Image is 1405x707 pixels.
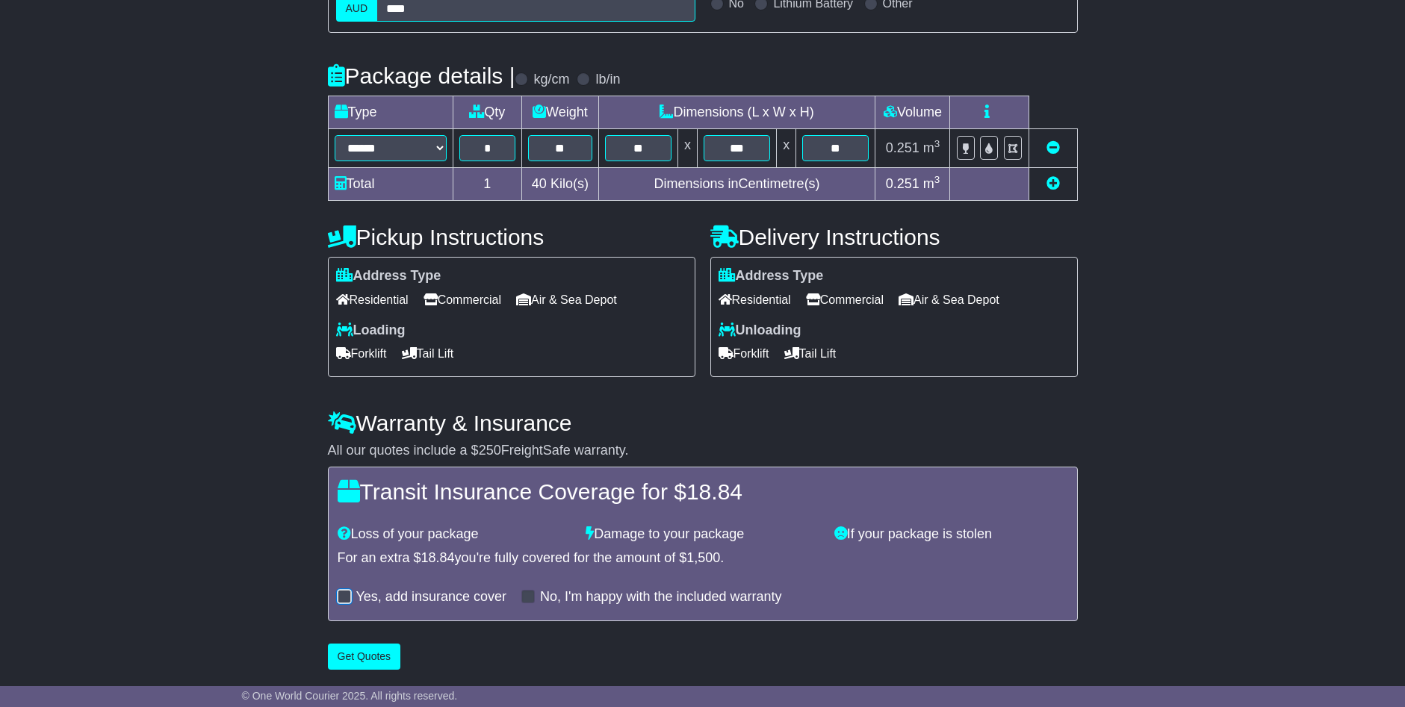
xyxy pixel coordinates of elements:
[719,268,824,284] label: Address Type
[886,176,919,191] span: 0.251
[424,288,501,311] span: Commercial
[328,644,401,670] button: Get Quotes
[328,411,1078,435] h4: Warranty & Insurance
[677,129,697,168] td: x
[886,140,919,155] span: 0.251
[338,479,1068,504] h4: Transit Insurance Coverage for $
[719,342,769,365] span: Forklift
[1046,140,1060,155] a: Remove this item
[719,323,801,339] label: Unloading
[710,225,1078,249] h4: Delivery Instructions
[934,174,940,185] sup: 3
[330,526,579,543] div: Loss of your package
[336,342,387,365] span: Forklift
[328,168,453,201] td: Total
[336,288,409,311] span: Residential
[453,96,522,129] td: Qty
[899,288,999,311] span: Air & Sea Depot
[923,176,940,191] span: m
[934,138,940,149] sup: 3
[533,72,569,88] label: kg/cm
[338,550,1068,567] div: For an extra $ you're fully covered for the amount of $ .
[1046,176,1060,191] a: Add new item
[532,176,547,191] span: 40
[328,443,1078,459] div: All our quotes include a $ FreightSafe warranty.
[686,550,720,565] span: 1,500
[328,225,695,249] h4: Pickup Instructions
[453,168,522,201] td: 1
[578,526,827,543] div: Damage to your package
[336,323,406,339] label: Loading
[522,168,599,201] td: Kilo(s)
[516,288,617,311] span: Air & Sea Depot
[522,96,599,129] td: Weight
[719,288,791,311] span: Residential
[686,479,742,504] span: 18.84
[777,129,796,168] td: x
[242,690,458,702] span: © One World Courier 2025. All rights reserved.
[356,589,506,605] label: Yes, add insurance cover
[328,63,515,88] h4: Package details |
[784,342,837,365] span: Tail Lift
[479,443,501,458] span: 250
[595,72,620,88] label: lb/in
[402,342,454,365] span: Tail Lift
[827,526,1076,543] div: If your package is stolen
[875,96,950,129] td: Volume
[328,96,453,129] td: Type
[806,288,884,311] span: Commercial
[923,140,940,155] span: m
[421,550,455,565] span: 18.84
[598,96,875,129] td: Dimensions (L x W x H)
[540,589,782,605] label: No, I'm happy with the included warranty
[336,268,441,284] label: Address Type
[598,168,875,201] td: Dimensions in Centimetre(s)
